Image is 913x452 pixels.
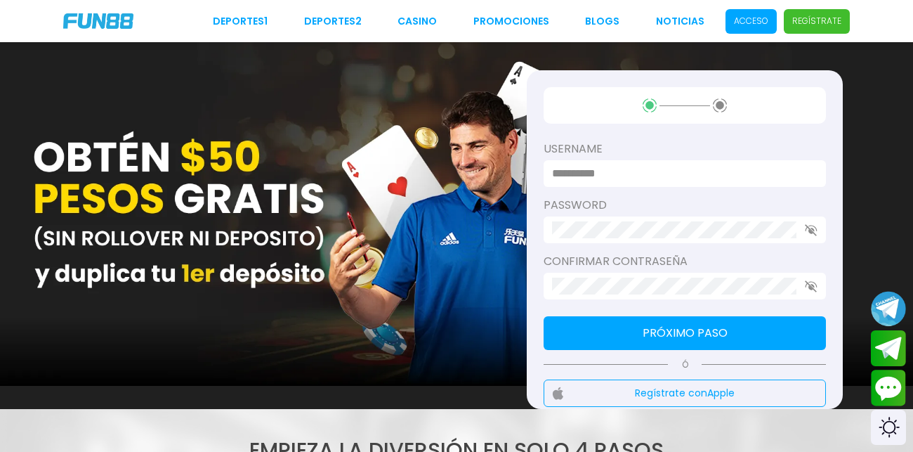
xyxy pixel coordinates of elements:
[544,316,826,350] button: Próximo paso
[585,14,619,29] a: BLOGS
[871,410,906,445] div: Switch theme
[213,14,268,29] a: Deportes1
[544,380,826,407] button: Regístrate conApple
[792,15,841,27] p: Regístrate
[304,14,362,29] a: Deportes2
[544,359,826,371] p: Ó
[656,14,704,29] a: NOTICIAS
[63,13,133,29] img: Company Logo
[871,330,906,367] button: Join telegram
[398,14,437,29] a: CASINO
[871,370,906,406] button: Contact customer service
[871,290,906,327] button: Join telegram channel
[544,253,826,270] label: Confirmar contraseña
[544,141,826,157] label: username
[544,197,826,214] label: password
[473,14,549,29] a: Promociones
[734,15,768,27] p: Acceso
